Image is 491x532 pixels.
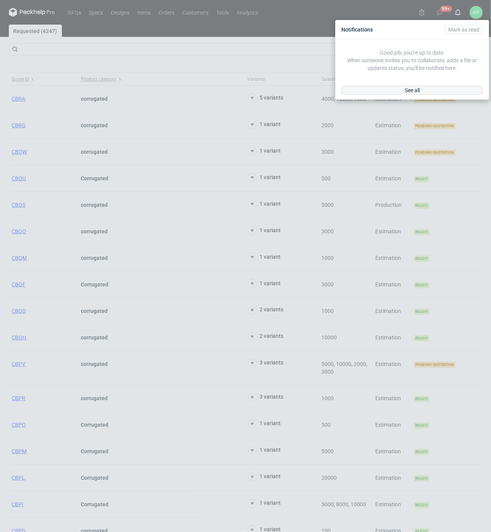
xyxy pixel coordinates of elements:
[345,49,480,72] p: Good job, you're up to date. When someone invites you to collaborate, adds a file or updates stat...
[445,25,483,34] button: Mark as read
[405,88,420,93] span: See all
[341,86,483,95] a: See all
[448,27,479,32] span: Mark as read
[338,23,486,36] div: Notifications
